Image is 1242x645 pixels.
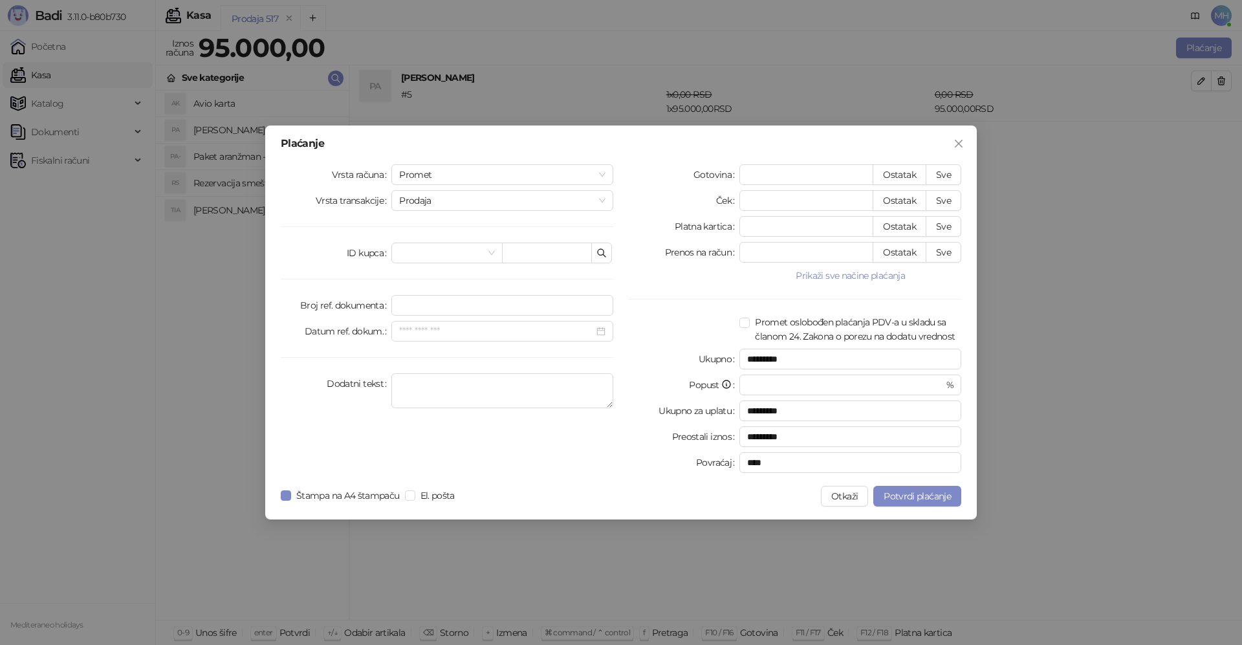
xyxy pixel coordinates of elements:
[291,488,405,503] span: Štampa na A4 štampaču
[926,164,961,185] button: Sve
[948,133,969,154] button: Close
[675,216,739,237] label: Platna kartica
[926,190,961,211] button: Sve
[305,321,392,342] label: Datum ref. dokum.
[821,486,868,507] button: Otkaži
[672,426,740,447] label: Preostali iznos
[873,216,926,237] button: Ostatak
[399,191,605,210] span: Prodaja
[884,490,951,502] span: Potvrdi plaćanje
[926,216,961,237] button: Sve
[747,375,943,395] input: Popust
[399,165,605,184] span: Promet
[716,190,739,211] label: Ček
[659,400,739,421] label: Ukupno za uplatu
[926,242,961,263] button: Sve
[665,242,740,263] label: Prenos na račun
[693,164,739,185] label: Gotovina
[873,164,926,185] button: Ostatak
[873,190,926,211] button: Ostatak
[953,138,964,149] span: close
[347,243,391,263] label: ID kupca
[300,295,391,316] label: Broj ref. dokumenta
[739,268,961,283] button: Prikaži sve načine plaćanja
[699,349,740,369] label: Ukupno
[696,452,739,473] label: Povraćaj
[873,486,961,507] button: Potvrdi plaćanje
[391,373,613,408] textarea: Dodatni tekst
[391,295,613,316] input: Broj ref. dokumenta
[399,324,594,338] input: Datum ref. dokum.
[316,190,392,211] label: Vrsta transakcije
[415,488,460,503] span: El. pošta
[327,373,391,394] label: Dodatni tekst
[281,138,961,149] div: Plaćanje
[689,375,739,395] label: Popust
[948,138,969,149] span: Zatvori
[873,242,926,263] button: Ostatak
[332,164,392,185] label: Vrsta računa
[750,315,961,344] span: Promet oslobođen plaćanja PDV-a u skladu sa članom 24. Zakona o porezu na dodatu vrednost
